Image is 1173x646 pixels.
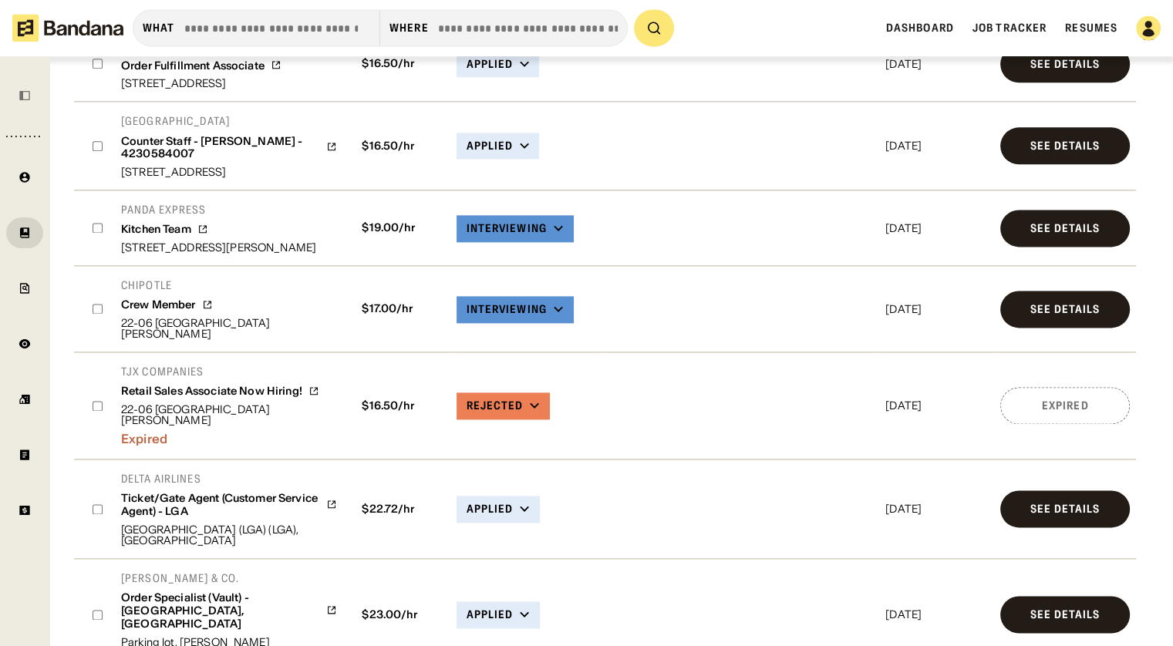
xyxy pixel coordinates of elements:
[121,278,337,292] div: Chipotle
[1030,223,1100,234] div: See Details
[121,114,337,128] div: [GEOGRAPHIC_DATA]
[12,14,123,42] img: Bandana logotype
[121,318,337,339] div: 22-06 [GEOGRAPHIC_DATA][PERSON_NAME]
[121,472,337,546] a: Delta AirlinesTicket/Gate Agent (Customer Service Agent) - LGA[GEOGRAPHIC_DATA] (LGA) (LGA), [GEO...
[356,302,444,315] div: $ 17.00 /hr
[121,203,316,253] a: Panda ExpressKitchen Team[STREET_ADDRESS][PERSON_NAME]
[356,608,444,621] div: $ 23.00 /hr
[886,21,954,35] a: Dashboard
[1030,503,1100,514] div: See Details
[121,39,281,89] a: Home DepotOrder Fulfillment Associate[STREET_ADDRESS]
[466,302,546,316] div: Interviewing
[121,591,320,630] div: Order Specialist (Vault) - [GEOGRAPHIC_DATA], [GEOGRAPHIC_DATA]
[121,59,265,72] div: Order Fulfillment Associate
[1065,21,1117,35] a: Resumes
[121,167,337,177] div: [STREET_ADDRESS]
[1030,59,1100,69] div: See Details
[972,21,1047,35] a: Job Tracker
[885,223,988,234] div: [DATE]
[885,503,988,514] div: [DATE]
[466,399,523,412] div: Rejected
[121,571,337,585] div: [PERSON_NAME] & Co.
[121,524,337,546] div: [GEOGRAPHIC_DATA] (LGA) (LGA), [GEOGRAPHIC_DATA]
[121,404,337,426] div: 22-06 [GEOGRAPHIC_DATA][PERSON_NAME]
[121,472,337,486] div: Delta Airlines
[1030,140,1100,151] div: See Details
[466,139,513,153] div: Applied
[121,426,337,446] div: Expired
[121,114,337,177] a: [GEOGRAPHIC_DATA]Counter Staff - [PERSON_NAME] - 4230584007[STREET_ADDRESS]
[466,502,513,516] div: Applied
[121,278,337,339] a: ChipotleCrew Member22-06 [GEOGRAPHIC_DATA][PERSON_NAME]
[466,57,513,71] div: Applied
[356,140,444,153] div: $ 16.50 /hr
[121,365,337,426] a: TJX CompaniesRetail Sales Associate Now Hiring!22-06 [GEOGRAPHIC_DATA][PERSON_NAME]
[885,400,988,411] div: [DATE]
[121,492,320,518] div: Ticket/Gate Agent (Customer Service Agent) - LGA
[121,135,320,161] div: Counter Staff - [PERSON_NAME] - 4230584007
[121,298,196,311] div: Crew Member
[885,140,988,151] div: [DATE]
[466,607,513,621] div: Applied
[1030,609,1100,620] div: See Details
[466,221,546,235] div: Interviewing
[121,242,316,253] div: [STREET_ADDRESS][PERSON_NAME]
[121,365,337,379] div: TJX Companies
[356,221,444,234] div: $ 19.00 /hr
[389,21,429,35] div: Where
[1030,304,1100,315] div: See Details
[121,203,316,217] div: Panda Express
[121,385,302,398] div: Retail Sales Associate Now Hiring!
[885,609,988,620] div: [DATE]
[121,223,191,236] div: Kitchen Team
[356,503,444,516] div: $ 22.72 /hr
[1042,400,1089,411] div: Expired
[356,399,444,412] div: $ 16.50 /hr
[356,57,444,70] div: $ 16.50 /hr
[121,78,281,89] div: [STREET_ADDRESS]
[885,59,988,69] div: [DATE]
[885,304,988,315] div: [DATE]
[143,21,174,35] div: what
